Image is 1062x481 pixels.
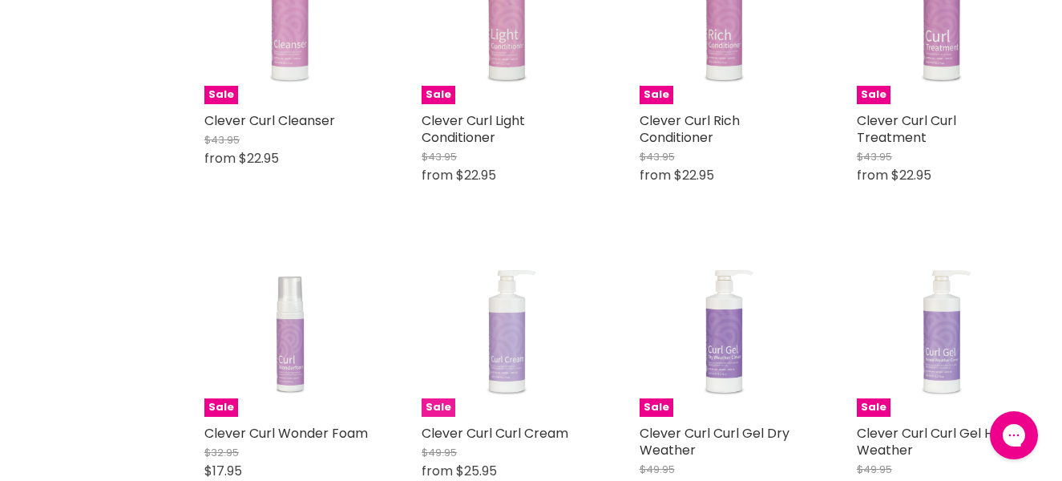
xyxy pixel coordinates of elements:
span: Sale [640,398,673,417]
span: from [422,462,453,480]
a: Clever Curl Wonder Foam [204,424,368,443]
span: $43.95 [640,149,675,164]
img: Clever Curl Curl Gel Humid Weather [878,248,1004,417]
span: Sale [422,398,455,417]
span: $49.95 [640,462,675,477]
span: Sale [422,86,455,104]
a: Clever Curl Rich Conditioner [640,111,740,147]
span: from [422,166,453,184]
span: $43.95 [204,132,240,148]
span: Sale [204,86,238,104]
a: Clever Curl Light Conditioner [422,111,525,147]
a: Clever Curl Curl Gel Humid Weather [857,424,1024,459]
a: Clever Curl Curl Gel Dry Weather [640,424,789,459]
span: $22.95 [239,149,279,168]
img: Clever Curl Curl Gel Dry Weather [660,248,787,417]
span: $22.95 [891,166,931,184]
a: Clever Curl Wonder Foam Sale [204,248,374,417]
span: $25.95 [456,462,497,480]
a: Clever Curl Curl Treatment [857,111,956,147]
img: Clever Curl Curl Cream [443,248,570,417]
span: from [204,149,236,168]
a: Clever Curl Curl Gel Humid Weather Sale [857,248,1026,417]
span: $49.95 [857,462,892,477]
span: $43.95 [422,149,457,164]
span: Sale [857,398,890,417]
span: from [640,166,671,184]
span: $32.95 [204,445,239,460]
span: Sale [204,398,238,417]
span: $49.95 [422,445,457,460]
a: Clever Curl Cleanser [204,111,335,130]
iframe: Gorgias live chat messenger [982,406,1046,465]
span: Sale [857,86,890,104]
img: Clever Curl Wonder Foam [225,248,352,417]
span: from [857,166,888,184]
a: Clever Curl Curl Cream [422,424,568,443]
span: $22.95 [674,166,714,184]
span: $17.95 [204,462,242,480]
a: Clever Curl Curl Gel Dry Weather Sale [640,248,809,417]
span: $43.95 [857,149,892,164]
span: Sale [640,86,673,104]
span: $22.95 [456,166,496,184]
a: Clever Curl Curl Cream Sale [422,248,591,417]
